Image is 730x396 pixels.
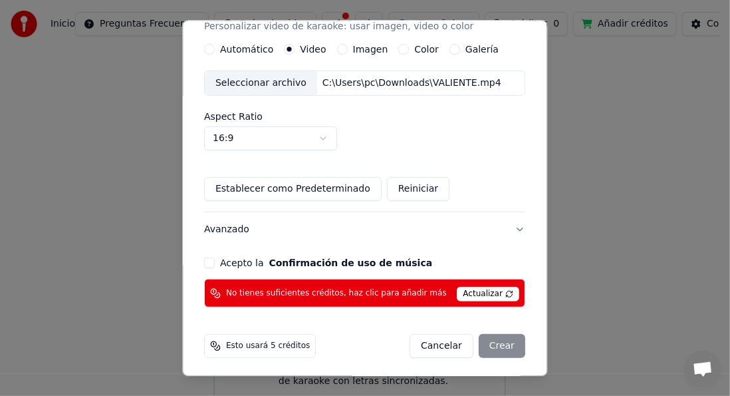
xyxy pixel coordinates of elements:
p: Personalizar video de karaoke: usar imagen, video o color [205,21,474,34]
button: Establecer como Predeterminado [205,178,382,202]
div: C:\Users\pc\Downloads\VALIENTE.mp4 [317,77,507,91]
div: VideoPersonalizar video de karaoke: usar imagen, video o color [205,45,526,212]
button: Reiniciar [387,178,449,202]
button: Acepto la [269,259,433,268]
label: Aspect Ratio [205,112,526,122]
label: Video [301,45,326,55]
span: Actualizar [457,288,520,302]
span: No tienes suficientes créditos, haz clic para añadir más [227,288,447,299]
label: Galería [465,45,499,55]
span: Esto usará 5 créditos [227,341,310,352]
label: Acepto la [221,259,433,268]
label: Color [415,45,439,55]
button: Avanzado [205,213,526,248]
label: Automático [221,45,274,55]
label: Imagen [353,45,388,55]
button: Cancelar [410,335,474,359]
div: Seleccionar archivo [205,72,318,96]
